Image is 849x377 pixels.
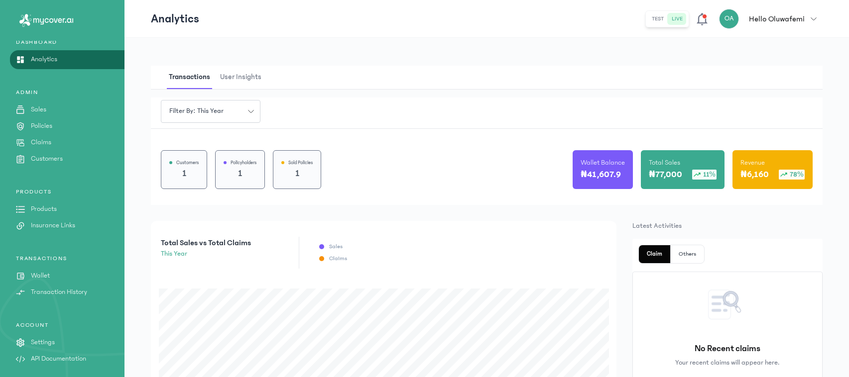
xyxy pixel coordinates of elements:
div: 78% [779,170,805,180]
p: 1 [281,167,313,181]
p: Latest Activities [632,221,823,231]
div: OA [719,9,739,29]
p: Sold Policies [288,159,313,167]
button: User Insights [218,66,269,89]
p: ₦77,000 [649,168,682,182]
p: Policies [31,121,52,131]
p: ₦6,160 [740,168,769,182]
button: live [668,13,687,25]
p: Claims [329,255,347,263]
p: API Documentation [31,354,86,364]
p: Analytics [31,54,57,65]
p: Sales [329,243,343,251]
p: Products [31,204,57,214]
p: ₦41,607.9 [581,168,621,182]
p: Transaction History [31,287,87,297]
button: test [648,13,668,25]
div: 11% [692,170,717,180]
span: Transactions [167,66,212,89]
p: Total Sales vs Total Claims [161,237,251,249]
p: Analytics [151,11,199,27]
p: Claims [31,137,51,148]
button: Claim [639,245,671,263]
p: Sales [31,104,46,115]
p: Wallet [31,271,50,281]
p: this year [161,249,251,259]
button: Transactions [167,66,218,89]
p: Settings [31,337,55,348]
span: Filter by: this year [163,106,230,116]
p: Customers [31,154,63,164]
p: Policyholders [231,159,256,167]
button: OAHello Oluwafemi [719,9,823,29]
p: 1 [224,167,256,181]
button: Others [671,245,704,263]
p: Customers [176,159,199,167]
p: Insurance Links [31,220,75,231]
p: Your recent claims will appear here. [675,358,779,368]
p: 1 [169,167,199,181]
p: Hello Oluwafemi [749,13,805,25]
p: Wallet Balance [581,158,625,168]
span: User Insights [218,66,263,89]
p: No Recent claims [695,342,760,356]
p: Total Sales [649,158,680,168]
button: Filter by: this year [161,100,260,123]
p: Revenue [740,158,765,168]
